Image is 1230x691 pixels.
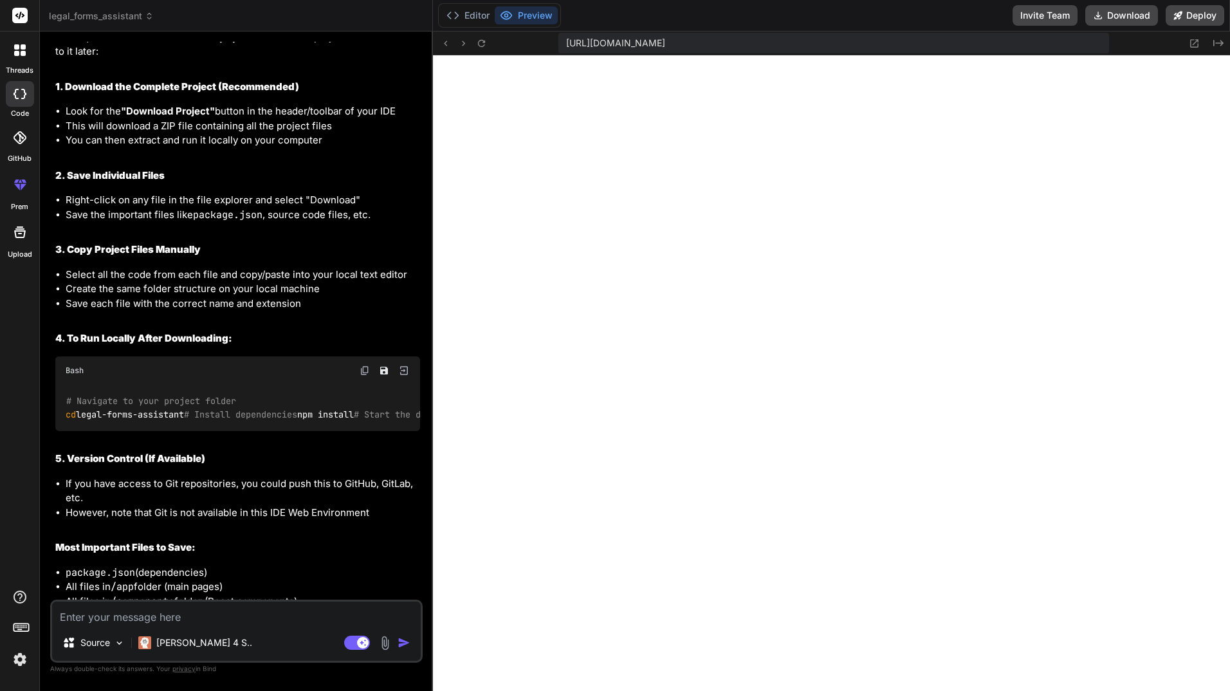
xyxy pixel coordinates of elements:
[398,636,410,649] img: icon
[66,566,135,579] code: package.json
[66,396,236,407] span: # Navigate to your project folder
[11,108,29,119] label: code
[6,65,33,76] label: threads
[1166,5,1224,26] button: Deploy
[55,541,196,553] strong: Most Important Files to Save:
[398,365,410,376] img: Open in Browser
[55,452,205,465] strong: 5. Version Control (If Available)
[8,249,32,260] label: Upload
[1085,5,1158,26] button: Download
[66,297,420,311] li: Save each file with the correct name and extension
[138,636,151,649] img: Claude 4 Sonnet
[55,243,201,255] strong: 3. Copy Project Files Manually
[378,636,392,650] img: attachment
[1013,5,1078,26] button: Invite Team
[55,30,420,59] p: Great question! Here are several ways you can save this project to come back to it later:
[111,595,174,608] code: /components
[66,282,420,297] li: Create the same folder structure on your local machine
[495,6,558,24] button: Preview
[80,636,110,649] p: Source
[66,506,420,521] li: However, note that Git is not available in this IDE Web Environment
[156,636,252,649] p: [PERSON_NAME] 4 S..
[66,594,420,609] li: All files in folder (React components)
[9,649,31,670] img: settings
[121,105,215,117] strong: "Download Project"
[50,663,423,675] p: Always double-check its answers. Your in Bind
[66,477,420,506] li: If you have access to Git repositories, you could push this to GitHub, GitLab, etc.
[66,566,420,580] li: (dependencies)
[55,80,299,93] strong: 1. Download the Complete Project (Recommended)
[66,409,76,420] span: cd
[566,37,665,50] span: [URL][DOMAIN_NAME]
[49,10,154,23] span: legal_forms_assistant
[172,665,196,672] span: privacy
[66,208,420,223] li: Save the important files like , source code files, etc.
[66,133,420,148] li: You can then extract and run it locally on your computer
[354,409,508,420] span: # Start the development server
[114,638,125,649] img: Pick Models
[111,580,134,593] code: /app
[184,409,297,420] span: # Install dependencies
[360,365,370,376] img: copy
[55,332,232,344] strong: 4. To Run Locally After Downloading:
[8,153,32,164] label: GitHub
[66,268,420,282] li: Select all the code from each file and copy/paste into your local text editor
[375,362,393,380] button: Save file
[66,365,84,376] span: Bash
[55,169,165,181] strong: 2. Save Individual Files
[193,208,262,221] code: package.json
[66,580,420,594] li: All files in folder (main pages)
[66,193,420,208] li: Right-click on any file in the file explorer and select "Download"
[441,6,495,24] button: Editor
[66,394,565,421] code: legal-forms-assistant npm install npm run dev
[66,104,420,119] li: Look for the button in the header/toolbar of your IDE
[66,119,420,134] li: This will download a ZIP file containing all the project files
[11,201,28,212] label: prem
